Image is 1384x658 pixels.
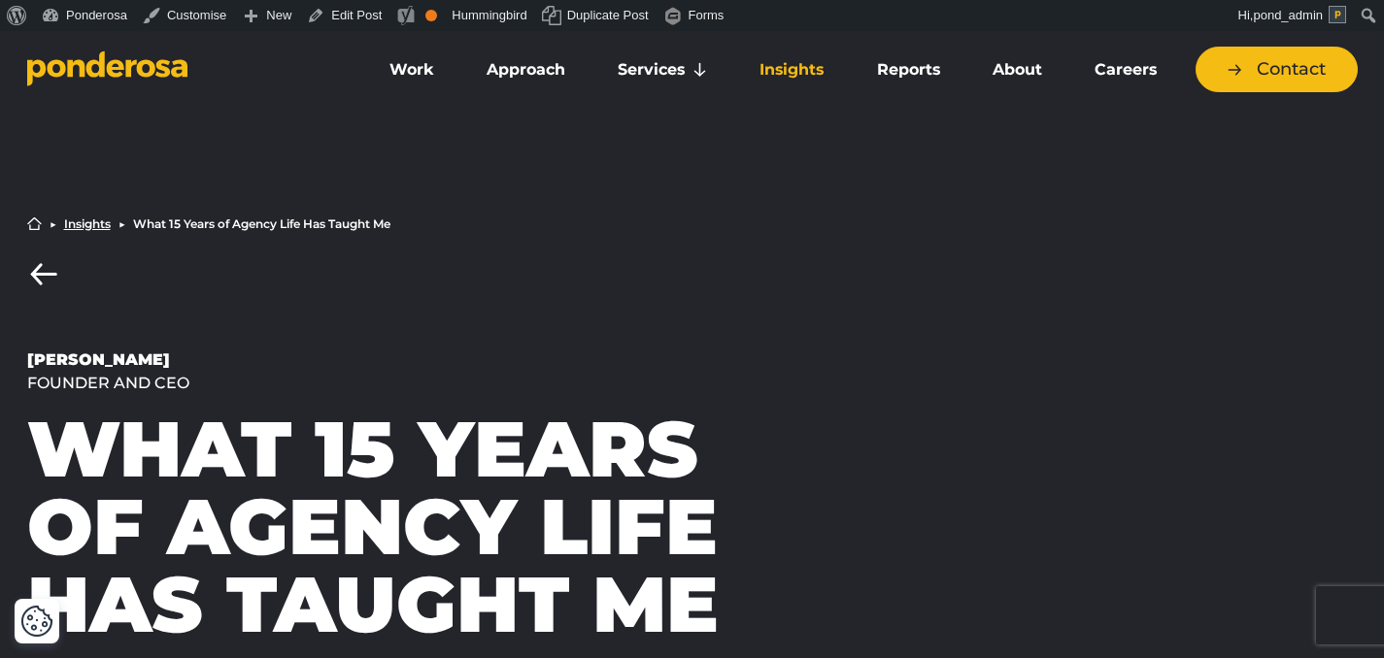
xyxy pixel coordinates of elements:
[118,218,125,230] li: ▶︎
[27,262,61,286] a: Back to Insights
[27,372,792,395] div: Founder and CEO
[464,49,588,90] a: Approach
[27,216,42,231] a: Home
[27,348,792,372] div: [PERSON_NAME]
[64,218,111,230] a: Insights
[1253,8,1323,22] span: pond_admin
[27,50,338,89] a: Go to homepage
[50,218,56,230] li: ▶︎
[595,49,729,90] a: Services
[27,411,792,643] h1: What 15 Years of Agency Life Has Taught Me
[425,10,437,21] div: OK
[737,49,846,90] a: Insights
[20,605,53,638] button: Cookie Settings
[1196,47,1358,92] a: Contact
[133,218,390,230] li: What 15 Years of Agency Life Has Taught Me
[20,605,53,638] img: Revisit consent button
[855,49,962,90] a: Reports
[367,49,456,90] a: Work
[1072,49,1179,90] a: Careers
[970,49,1064,90] a: About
